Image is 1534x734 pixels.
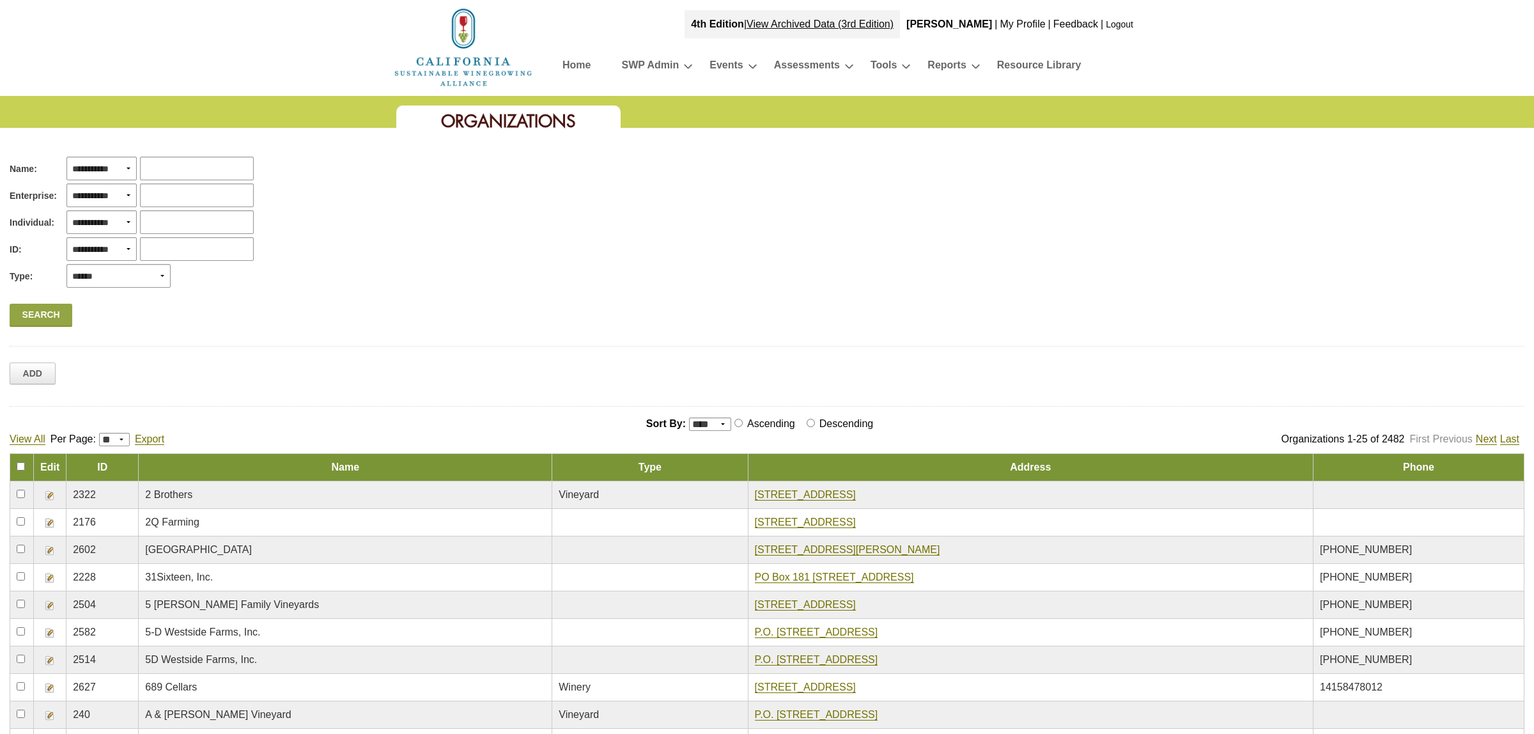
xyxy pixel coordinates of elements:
[139,509,552,536] td: 2Q Farming
[139,591,552,619] td: 5 [PERSON_NAME] Family Vineyards
[73,627,96,637] span: 2582
[755,682,856,693] a: [STREET_ADDRESS]
[66,454,139,481] td: ID
[73,489,96,500] span: 2322
[10,216,54,230] span: Individual:
[774,56,840,79] a: Assessments
[139,701,552,729] td: A & [PERSON_NAME] Vineyard
[45,710,55,721] img: Edit
[45,573,55,583] img: Edit
[755,489,856,501] a: [STREET_ADDRESS]
[997,56,1081,79] a: Resource Library
[73,709,90,720] span: 240
[1320,544,1412,555] span: [PHONE_NUMBER]
[73,517,96,527] span: 2176
[45,518,55,528] img: Edit
[1313,454,1524,481] td: Phone
[34,454,66,481] td: Edit
[755,572,914,583] a: PO Box 181 [STREET_ADDRESS]
[10,243,22,256] span: ID:
[393,6,534,88] img: logo_cswa2x.png
[45,683,55,693] img: Edit
[73,654,96,665] span: 2514
[871,56,897,79] a: Tools
[562,56,591,79] a: Home
[10,304,72,327] a: Search
[747,19,894,29] a: View Archived Data (3rd Edition)
[10,162,37,176] span: Name:
[139,646,552,674] td: 5D Westside Farms, Inc.
[927,56,966,79] a: Reports
[755,627,878,638] a: P.O. [STREET_ADDRESS]
[10,433,45,445] a: View All
[50,433,96,444] span: Per Page:
[139,536,552,564] td: [GEOGRAPHIC_DATA]
[646,418,686,429] span: Sort By:
[45,600,55,611] img: Edit
[45,628,55,638] img: Edit
[755,599,856,611] a: [STREET_ADDRESS]
[559,709,599,720] span: Vineyard
[691,19,744,29] strong: 4th Edition
[73,544,96,555] span: 2602
[1047,10,1052,38] div: |
[906,19,992,29] b: [PERSON_NAME]
[45,655,55,666] img: Edit
[45,490,55,501] img: Edit
[73,599,96,610] span: 2504
[1433,433,1473,444] a: Previous
[755,544,940,556] a: [STREET_ADDRESS][PERSON_NAME]
[441,110,576,132] span: Organizations
[748,454,1313,481] td: Address
[1320,572,1412,582] span: [PHONE_NUMBER]
[745,418,800,429] label: Ascending
[45,545,55,556] img: Edit
[139,619,552,646] td: 5-D Westside Farms, Inc.
[1409,433,1429,444] a: First
[817,418,879,429] label: Descending
[1053,19,1098,29] a: Feedback
[139,454,552,481] td: Name
[559,682,591,692] span: Winery
[1000,19,1045,29] a: My Profile
[1320,599,1412,610] span: [PHONE_NUMBER]
[73,572,96,582] span: 2228
[552,454,748,481] td: Type
[139,564,552,591] td: 31Sixteen, Inc.
[621,56,679,79] a: SWP Admin
[393,41,534,52] a: Home
[1099,10,1104,38] div: |
[1320,654,1412,665] span: [PHONE_NUMBER]
[1500,433,1519,445] a: Last
[755,654,878,666] a: P.O. [STREET_ADDRESS]
[1320,682,1383,692] span: 14158478012
[755,517,856,528] a: [STREET_ADDRESS]
[1320,627,1412,637] span: [PHONE_NUMBER]
[135,433,164,445] a: Export
[73,682,96,692] span: 2627
[10,270,33,283] span: Type:
[139,674,552,701] td: 689 Cellars
[559,489,599,500] span: Vineyard
[993,10,998,38] div: |
[755,709,878,721] a: P.O. [STREET_ADDRESS]
[1281,433,1404,444] span: Organizations 1-25 of 2482
[1106,19,1133,29] a: Logout
[10,189,57,203] span: Enterprise:
[685,10,900,38] div: |
[1476,433,1497,445] a: Next
[709,56,743,79] a: Events
[139,481,552,509] td: 2 Brothers
[10,363,56,384] a: Add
